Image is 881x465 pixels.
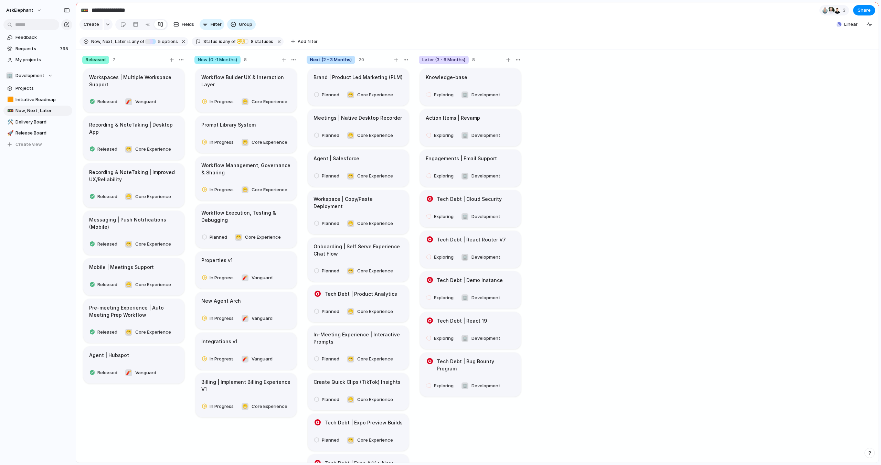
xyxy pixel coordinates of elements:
[347,356,354,363] div: 😁
[195,156,297,201] div: Workflow Management, Governance & SharingIn Progress😁Core Experience
[357,437,393,444] span: Core Experience
[3,117,72,127] a: 🛠️Delivery Board
[434,132,454,139] span: Exploring
[83,346,184,383] div: Agent | HubspotReleased🧨Vanguard
[308,238,409,282] div: Onboarding | Self Serve Experience Chat FlowPlanned😁Core Experience
[252,186,287,193] span: Core Experience
[345,130,395,141] button: 😁Core Experience
[182,21,194,28] span: Fields
[312,266,344,277] button: Planned
[461,335,468,342] div: 🏢
[3,71,72,81] button: 🏢Development
[89,74,179,88] h1: Workspaces | Multiple Workspace Support
[200,96,238,107] button: In Progress
[15,72,44,79] span: Development
[252,315,273,322] span: Vanguard
[195,204,297,248] div: Workflow Execution, Testing & DebuggingPlanned😁Core Experience
[135,146,171,153] span: Core Experience
[79,19,103,30] button: Create
[135,241,171,248] span: Core Experience
[7,129,12,137] div: 🚀
[125,193,132,200] div: 😁
[461,294,468,301] div: 🏢
[347,437,354,444] div: 😁
[312,435,344,446] button: Planned
[434,335,454,342] span: Exploring
[195,292,297,329] div: New Agent ArchIn Progress🧨Vanguard
[424,252,458,263] button: Exploring
[459,380,502,391] button: 🏢Development
[434,213,454,220] span: Exploring
[219,39,222,45] span: is
[87,367,122,378] button: Released
[424,333,458,344] button: Exploring
[240,272,274,283] button: 🧨Vanguard
[6,130,13,137] button: 🚀
[123,367,158,378] button: 🧨Vanguard
[347,173,354,180] div: 😁
[471,173,500,180] span: Development
[347,220,354,227] div: 😁
[242,274,248,281] div: 🧨
[426,114,480,122] h1: Action Items | Revamp
[6,96,13,103] button: 🟧
[345,394,395,405] button: 😁Core Experience
[201,209,291,224] h1: Workflow Execution, Testing & Debugging
[424,89,458,100] button: Exploring
[322,173,339,180] span: Planned
[87,191,122,202] button: Released
[156,39,162,44] span: 5
[420,231,521,268] div: Tech Debt | React Router V7Exploring🏢Development
[461,91,468,98] div: 🏢
[200,313,238,324] button: In Progress
[242,186,248,193] div: 😁
[322,132,339,139] span: Planned
[156,39,178,45] span: options
[126,38,146,45] button: isany of
[89,216,179,230] h1: Messaging | Push Notifications (Mobile)
[240,137,289,148] button: 😁Core Experience
[125,281,132,288] div: 😁
[357,91,393,98] span: Core Experience
[471,382,500,389] span: Development
[325,290,397,298] h1: Tech Debt | Product Analytics
[420,190,521,227] div: Tech Debt | Cloud SecurityExploring🏢Development
[135,193,171,200] span: Core Experience
[200,272,238,283] button: In Progress
[359,56,364,63] span: 20
[3,83,72,94] a: Projects
[217,38,237,45] button: isany of
[434,382,454,389] span: Exploring
[125,146,132,153] div: 😁
[245,234,281,241] span: Core Experience
[15,85,70,92] span: Projects
[357,308,393,315] span: Core Experience
[200,137,238,148] button: In Progress
[240,354,274,365] button: 🧨Vanguard
[834,19,860,30] button: Linear
[79,5,90,16] button: 🚥
[471,213,500,220] span: Development
[227,19,256,30] button: Group
[308,68,409,106] div: Brand | Product Led Marketing (PLM)Planned😁Core Experience
[15,56,70,63] span: My projects
[240,313,274,324] button: 🧨Vanguard
[210,274,234,281] span: In Progress
[252,139,287,146] span: Core Experience
[240,184,289,195] button: 😁Core Experience
[252,403,287,410] span: Core Experience
[437,236,506,244] h1: Tech Debt | React Router V7
[858,7,871,14] span: Share
[314,114,402,122] h1: Meetings | Native Desktop Recorder
[97,241,117,248] span: Released
[471,294,500,301] span: Development
[3,5,45,16] button: AskElephant
[113,56,115,63] span: 7
[125,241,132,248] div: 😁
[195,373,297,417] div: Billing | Implement Billing Experience V1In Progress😁Core Experience
[7,107,12,115] div: 🚥
[89,121,179,136] h1: Recording & NoteTaking | Desktop App
[434,91,454,98] span: Exploring
[210,403,234,410] span: In Progress
[424,380,458,391] button: Exploring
